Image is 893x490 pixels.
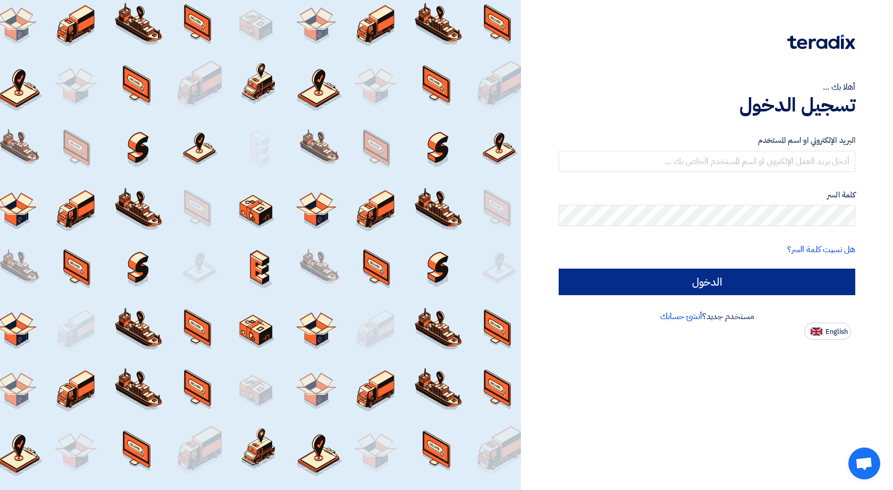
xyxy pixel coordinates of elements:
div: أهلا بك ... [559,81,855,93]
label: البريد الإلكتروني او اسم المستخدم [559,134,855,147]
input: أدخل بريد العمل الإلكتروني او اسم المستخدم الخاص بك ... [559,151,855,172]
div: مستخدم جديد؟ [559,310,855,323]
img: Teradix logo [787,35,855,49]
a: هل نسيت كلمة السر؟ [787,243,855,256]
button: English [804,323,851,340]
img: en-US.png [811,328,822,336]
a: أنشئ حسابك [660,310,702,323]
label: كلمة السر [559,189,855,201]
input: الدخول [559,269,855,295]
span: English [825,328,848,336]
h1: تسجيل الدخول [559,93,855,117]
a: Open chat [848,448,880,479]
